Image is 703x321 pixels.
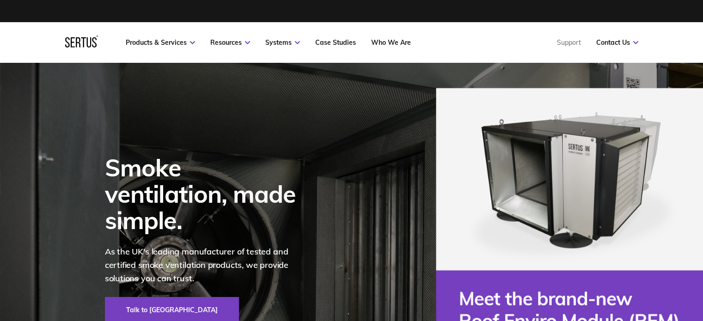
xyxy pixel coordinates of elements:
a: Who We Are [371,38,411,47]
a: Case Studies [315,38,356,47]
a: Resources [210,38,250,47]
div: Smoke ventilation, made simple. [105,154,308,234]
p: As the UK's leading manufacturer of tested and certified smoke ventilation products, we provide s... [105,245,308,285]
a: Products & Services [126,38,195,47]
a: Contact Us [596,38,638,47]
a: Support [557,38,581,47]
a: Systems [265,38,300,47]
